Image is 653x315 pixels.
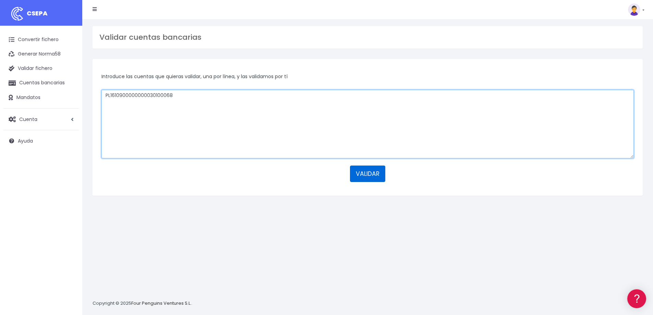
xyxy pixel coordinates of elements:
img: logo [9,5,26,22]
a: Ayuda [3,134,79,148]
a: General [7,147,130,158]
img: profile [628,3,640,16]
a: Mandatos [3,90,79,105]
span: Cuenta [19,116,37,122]
a: API [7,175,130,186]
a: POWERED BY ENCHANT [94,197,132,204]
div: Información general [7,48,130,54]
a: Información general [7,58,130,69]
a: Videotutoriales [7,108,130,119]
button: VALIDAR [350,166,385,182]
a: Formatos [7,87,130,97]
a: Problemas habituales [7,97,130,108]
button: Contáctanos [7,183,130,195]
a: Perfiles de empresas [7,119,130,129]
a: Cuentas bancarias [3,76,79,90]
div: Facturación [7,136,130,143]
div: Convertir ficheros [7,76,130,82]
div: Programadores [7,165,130,171]
span: Ayuda [18,137,33,144]
h3: Validar cuentas bancarias [99,33,636,42]
p: Copyright © 2025 . [93,300,192,307]
a: Four Penguins Ventures S.L. [131,300,191,306]
a: Cuenta [3,112,79,126]
a: Validar fichero [3,61,79,76]
a: Generar Norma58 [3,47,79,61]
a: Convertir fichero [3,33,79,47]
span: Introduce las cuentas que quieras validar, una por línea, y las validamos por tí [101,73,288,80]
span: CSEPA [27,9,48,17]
